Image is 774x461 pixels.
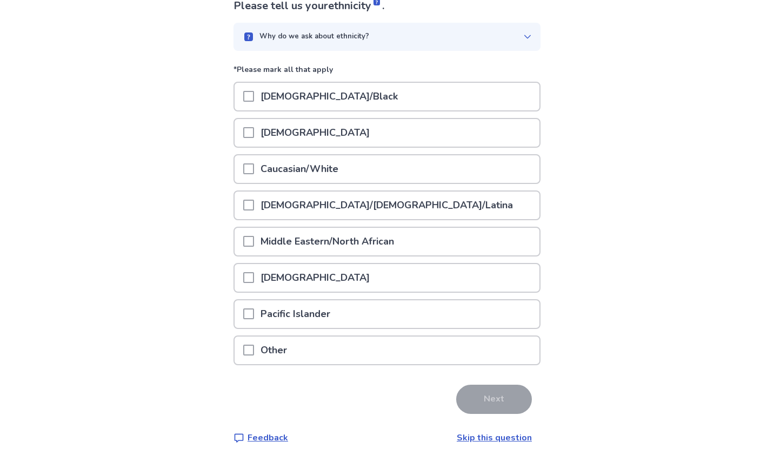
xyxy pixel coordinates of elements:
[248,431,288,444] p: Feedback
[254,228,401,255] p: Middle Eastern/North African
[259,31,369,42] p: Why do we ask about ethnicity?
[254,264,376,292] p: [DEMOGRAPHIC_DATA]
[457,432,532,444] a: Skip this question
[254,300,337,328] p: Pacific Islander
[254,337,293,364] p: Other
[233,64,541,82] p: *Please mark all that apply
[254,155,345,183] p: Caucasian/White
[233,431,288,444] a: Feedback
[254,119,376,147] p: [DEMOGRAPHIC_DATA]
[254,192,519,219] p: [DEMOGRAPHIC_DATA]/[DEMOGRAPHIC_DATA]/Latina
[254,83,404,110] p: [DEMOGRAPHIC_DATA]/Black
[456,385,532,414] button: Next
